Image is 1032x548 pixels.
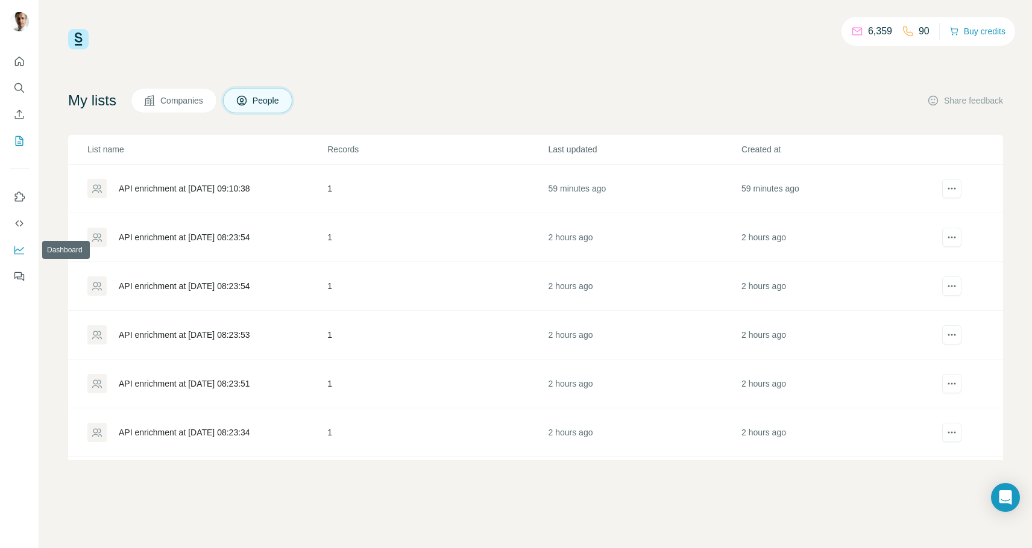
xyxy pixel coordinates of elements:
div: API enrichment at [DATE] 08:23:34 [119,426,250,438]
button: Feedback [10,266,29,287]
td: 59 minutes ago [741,164,934,213]
div: API enrichment at [DATE] 08:23:53 [119,329,250,341]
div: API enrichment at [DATE] 08:23:54 [119,280,250,292]
td: 2 hours ago [548,262,741,311]
button: Enrich CSV [10,104,29,125]
button: Buy credits [949,23,1005,40]
div: API enrichment at [DATE] 08:23:54 [119,231,250,243]
td: 59 minutes ago [548,164,741,213]
td: 1 [327,457,547,506]
p: List name [87,143,326,155]
td: 2 hours ago [548,213,741,262]
td: 2 hours ago [548,311,741,360]
td: 1 [327,408,547,457]
button: Share feedback [927,95,1003,107]
td: 2 hours ago [741,213,934,262]
div: Open Intercom Messenger [991,483,1020,512]
td: 2 hours ago [548,360,741,408]
button: Dashboard [10,239,29,261]
button: Use Surfe API [10,213,29,234]
p: 6,359 [868,24,892,39]
div: API enrichment at [DATE] 08:23:51 [119,378,250,390]
td: 1 [327,213,547,262]
button: actions [942,423,961,442]
td: 2 hours ago [741,360,934,408]
td: 2 hours ago [741,262,934,311]
img: Surfe Logo [68,29,89,49]
button: actions [942,179,961,198]
button: Search [10,77,29,99]
p: Records [327,143,547,155]
button: actions [942,374,961,393]
div: API enrichment at [DATE] 09:10:38 [119,182,250,195]
button: actions [942,325,961,344]
img: Avatar [10,12,29,31]
td: 2 hours ago [741,457,934,506]
p: Created at [741,143,934,155]
p: 90 [919,24,930,39]
button: actions [942,276,961,296]
td: 2 hours ago [741,408,934,457]
td: 2 hours ago [548,408,741,457]
button: Use Surfe on LinkedIn [10,186,29,208]
button: My lists [10,130,29,152]
span: People [253,95,280,107]
p: Last updated [549,143,741,155]
span: Companies [160,95,204,107]
button: actions [942,228,961,247]
td: 2 hours ago [741,311,934,360]
h4: My lists [68,91,116,110]
td: 1 [327,360,547,408]
td: 2 hours ago [548,457,741,506]
td: 1 [327,262,547,311]
td: 1 [327,311,547,360]
td: 1 [327,164,547,213]
button: Quick start [10,51,29,72]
